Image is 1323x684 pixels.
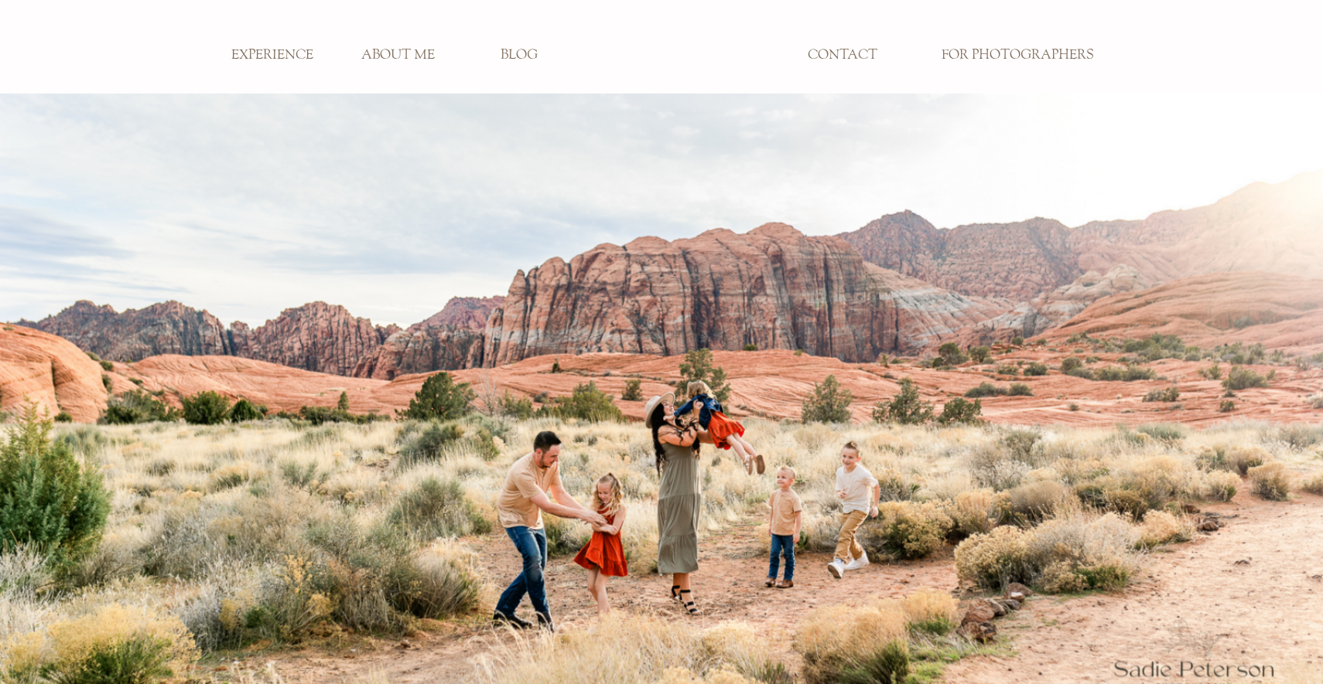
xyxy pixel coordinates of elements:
a: FOR PHOTOGRAPHERS [930,47,1104,64]
a: BLOG [468,47,570,64]
a: EXPERIENCE [221,47,323,64]
a: ABOUT ME [347,47,449,64]
a: CONTACT [791,47,894,64]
